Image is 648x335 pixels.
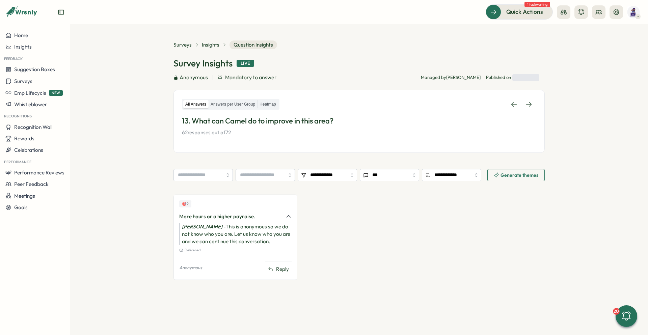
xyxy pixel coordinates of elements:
[182,223,222,230] i: [PERSON_NAME]
[613,308,620,315] div: 20
[486,4,553,19] button: Quick Actions
[179,223,292,245] div: - This is anonymous so we do not know who you are. Let us know who you are and we can continue th...
[258,100,278,109] label: Heatmap
[627,6,640,19] img: John Sproul
[14,44,32,50] span: Insights
[179,264,202,271] p: Anonymous
[58,9,64,16] button: Expand sidebar
[501,173,538,177] span: Generate themes
[179,213,281,220] div: More hours or a higher payraise.
[265,264,292,274] button: Reply
[182,129,536,136] p: 62 responses out of 72
[421,75,481,81] p: Managed by
[14,78,32,84] span: Surveys
[616,305,637,327] button: 20
[14,193,35,199] span: Meetings
[14,90,46,96] span: Emp Lifecycle
[182,116,536,126] p: 13. What can Camel do to improve in this area?
[202,41,219,49] a: Insights
[179,200,191,207] div: Upvotes
[506,7,543,16] span: Quick Actions
[183,100,208,109] label: All Answers
[14,101,47,108] span: Whistleblower
[230,40,277,49] span: Question Insights
[487,169,545,181] button: Generate themes
[14,32,28,38] span: Home
[524,2,550,7] span: 1 task waiting
[49,90,63,96] span: NEW
[14,204,28,211] span: Goals
[446,75,481,80] span: [PERSON_NAME]
[14,169,64,176] span: Performance Reviews
[14,124,52,130] span: Recognition Wall
[237,60,254,67] div: Live
[276,266,289,273] span: Reply
[486,74,539,81] div: Published on
[179,247,292,253] div: Delivered
[225,73,277,82] span: Mandatory to answer
[209,100,257,109] label: Answers per User Group
[14,147,43,153] span: Celebrations
[173,57,233,69] h1: Survey Insights
[14,181,49,187] span: Peer Feedback
[14,66,55,73] span: Suggestion Boxes
[173,41,192,49] a: Surveys
[180,73,208,82] span: Anonymous
[14,135,34,142] span: Rewards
